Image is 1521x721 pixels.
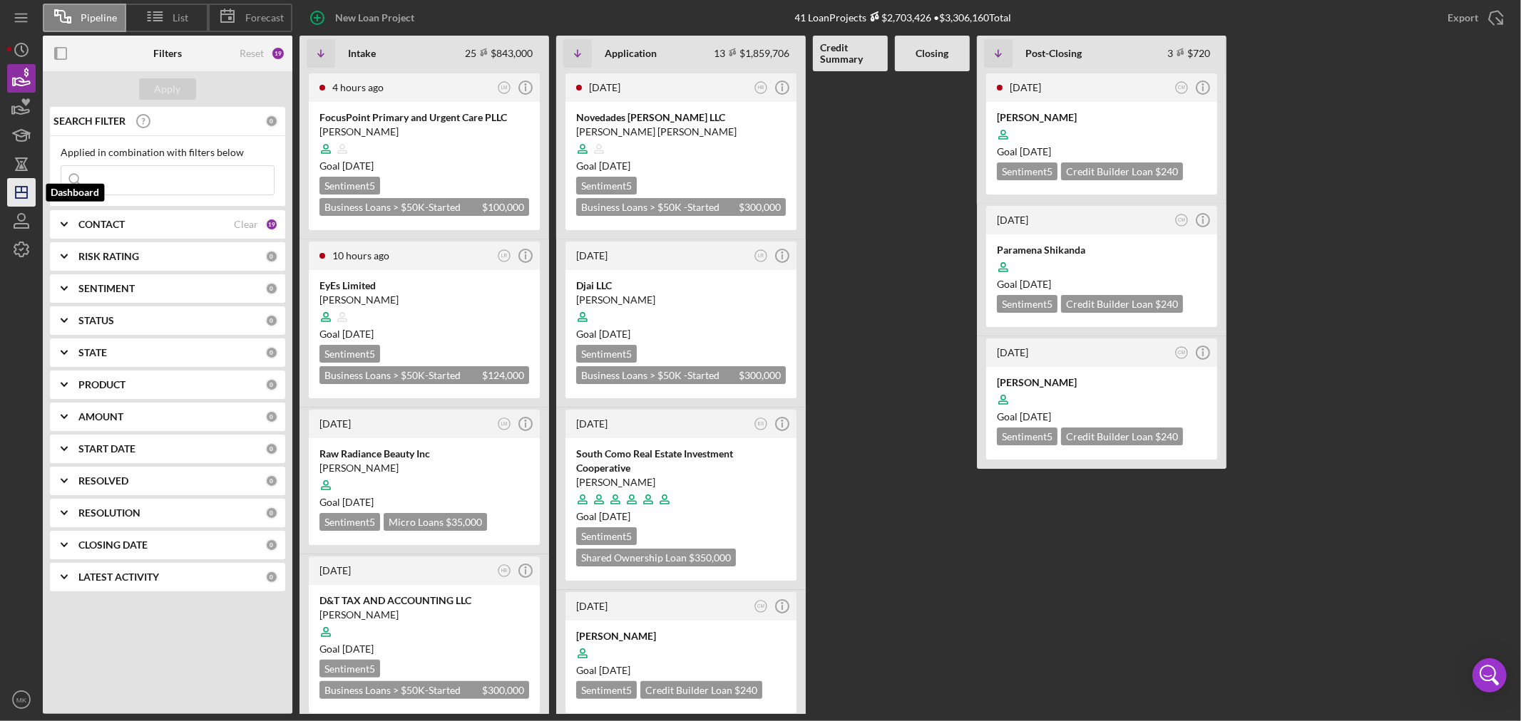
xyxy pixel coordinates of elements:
[319,593,529,608] div: D&T TAX AND ACCOUNTING LLC
[319,328,374,340] span: Goal
[78,539,148,551] b: CLOSING DATE
[265,218,278,231] div: 19
[319,513,380,531] div: Sentiment 5
[319,198,529,216] div: Business Loans > $50K-Started AFTER [DATE]
[495,561,514,581] button: HB
[984,71,1219,197] a: [DATE]CM[PERSON_NAME]Goal [DATE]Sentiment5Credit Builder Loan $240
[265,314,278,327] div: 0
[153,48,182,59] b: Filters
[1010,81,1041,93] time: 2025-09-08 21:39
[576,527,637,545] div: Sentiment 5
[599,510,630,522] time: 07/18/2025
[271,46,285,61] div: 19
[997,375,1207,390] div: [PERSON_NAME]
[265,474,278,487] div: 0
[319,279,529,293] div: EyEs Limited
[319,660,380,678] div: Sentiment 5
[605,48,657,59] b: Application
[319,643,374,655] span: Goal
[757,603,764,608] text: CM
[81,12,117,24] span: Pipeline
[984,336,1219,462] a: [DATE]CM[PERSON_NAME]Goal [DATE]Sentiment5Credit Builder Loan $240
[155,78,181,100] div: Apply
[997,427,1057,445] div: Sentiment 5
[495,247,514,266] button: LR
[563,71,799,232] a: [DATE]HBNovedades [PERSON_NAME] LLC[PERSON_NAME] [PERSON_NAME]Goal [DATE]Sentiment5Business Loans...
[752,415,771,434] button: ES
[319,417,351,430] time: 2025-09-13 20:18
[1155,165,1178,177] span: $240
[689,551,731,564] span: $350,000
[319,366,529,384] div: Business Loans > $50K-Started AFTER [DATE]
[576,328,630,340] span: Goal
[997,278,1051,290] span: Goal
[319,125,529,139] div: [PERSON_NAME]
[1155,430,1178,442] span: $240
[319,160,374,172] span: Goal
[265,410,278,423] div: 0
[576,600,608,612] time: 2025-08-02 22:37
[299,4,429,32] button: New Loan Project
[576,510,630,522] span: Goal
[1172,211,1192,230] button: CM
[495,415,514,434] button: LM
[997,110,1207,125] div: [PERSON_NAME]
[1061,427,1183,445] div: Credit Builder Loan
[576,198,786,216] div: Business Loans > $50K -Started Before [DATE]
[78,347,107,358] b: STATE
[482,201,524,213] span: $100,000
[576,366,786,384] div: Business Loans > $50K -Started Before [DATE]
[997,346,1028,358] time: 2025-07-31 22:18
[240,48,264,59] div: Reset
[307,71,542,232] a: 4 hours agoLMFocusPoint Primary and Urgent Care PLLC[PERSON_NAME]Goal [DATE]Sentiment5Business Lo...
[739,201,781,213] span: $300,000
[342,160,374,172] time: 12/15/2025
[319,345,380,363] div: Sentiment 5
[1172,78,1192,98] button: CM
[1433,4,1514,32] button: Export
[1178,85,1185,90] text: CM
[332,249,389,261] time: 2025-09-17 05:22
[1020,410,1051,422] time: 09/14/2025
[78,475,128,487] b: RESOLVED
[997,410,1051,422] span: Goal
[867,11,932,24] div: $2,703,426
[342,328,374,340] time: 12/14/2025
[589,81,620,93] time: 2025-09-15 20:17
[1178,217,1185,222] text: CM
[1473,658,1507,693] div: Open Intercom Messenger
[332,81,384,93] time: 2025-09-17 11:32
[599,664,630,676] time: 09/16/2025
[576,293,786,307] div: [PERSON_NAME]
[739,369,781,381] span: $300,000
[173,12,189,24] span: List
[78,571,159,583] b: LATEST ACTIVITY
[335,4,414,32] div: New Loan Project
[984,204,1219,329] a: [DATE]CMParamena ShikandaGoal [DATE]Sentiment5Credit Builder Loan $240
[319,564,351,576] time: 2025-09-11 04:13
[78,251,139,262] b: RISK RATING
[758,253,764,258] text: LR
[576,110,786,125] div: Novedades [PERSON_NAME] LLC
[234,219,258,230] div: Clear
[714,47,789,59] div: 13 $1,859,706
[1061,295,1183,313] div: Credit Builder Loan
[53,115,126,127] b: SEARCH FILTER
[78,443,135,455] b: START DATE
[265,507,278,519] div: 0
[245,12,284,24] span: Forecast
[599,328,630,340] time: 10/19/2024
[576,125,786,139] div: [PERSON_NAME] [PERSON_NAME]
[576,664,630,676] span: Goal
[563,408,799,583] a: [DATE]ESSouth Como Real Estate Investment Cooperative[PERSON_NAME]Goal [DATE]Sentiment5Shared Own...
[319,293,529,307] div: [PERSON_NAME]
[265,571,278,583] div: 0
[265,346,278,359] div: 0
[265,250,278,263] div: 0
[78,507,140,519] b: RESOLUTION
[752,597,771,616] button: CM
[265,442,278,455] div: 0
[16,696,27,704] text: MK
[758,421,764,426] text: ES
[1178,350,1185,355] text: CM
